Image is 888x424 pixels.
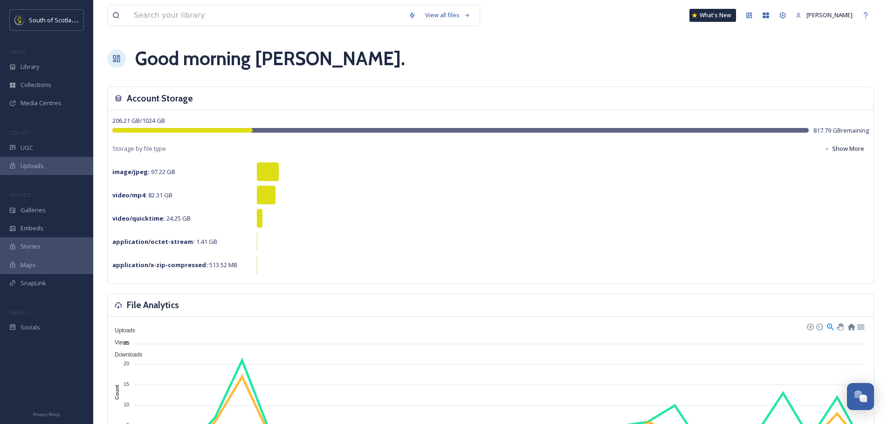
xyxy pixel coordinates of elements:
span: [PERSON_NAME] [806,11,853,19]
span: 24.25 GB [112,214,191,222]
tspan: 20 [124,361,129,366]
text: Count [114,385,120,400]
strong: video/quicktime : [112,214,165,222]
div: Panning [837,323,842,329]
h3: Account Storage [127,92,193,105]
a: View all files [420,6,475,24]
span: Maps [21,261,36,269]
span: Privacy Policy [33,411,60,417]
span: Media Centres [21,99,62,108]
button: Show More [819,140,869,158]
h1: Good morning [PERSON_NAME] . [135,45,405,73]
span: WIDGETS [9,191,31,198]
tspan: 15 [124,381,129,387]
h3: File Analytics [127,298,179,312]
span: South of Scotland Destination Alliance [29,15,135,24]
span: UGC [21,143,33,152]
strong: application/octet-stream : [112,237,195,246]
span: MEDIA [9,48,26,55]
div: Selection Zoom [826,322,834,330]
span: 1.41 GB [112,237,217,246]
a: What's New [689,9,736,22]
div: Reset Zoom [847,322,855,330]
strong: image/jpeg : [112,168,150,176]
span: Stories [21,242,41,251]
span: 206.21 GB / 1024 GB [112,116,165,125]
span: Collections [21,81,51,89]
span: Socials [21,323,40,332]
div: Zoom In [806,323,813,330]
input: Search your library [129,5,404,26]
span: Galleries [21,206,46,215]
span: 513.52 MB [112,261,237,269]
strong: application/x-zip-compressed : [112,261,208,269]
a: Privacy Policy [33,408,60,419]
span: 817.79 GB remaining [813,126,869,135]
span: Embeds [21,224,43,233]
div: Menu [856,322,864,330]
span: SnapLink [21,279,46,288]
span: Library [21,62,39,71]
img: images.jpeg [15,15,24,25]
span: 82.31 GB [112,191,172,199]
tspan: 10 [124,402,129,407]
span: Uploads [21,162,44,170]
span: SOCIALS [9,309,28,316]
span: Downloads [108,351,142,358]
span: Uploads [108,327,135,334]
tspan: 25 [124,340,129,345]
a: [PERSON_NAME] [791,6,857,24]
strong: video/mp4 : [112,191,147,199]
button: Open Chat [847,383,874,410]
div: Zoom Out [816,323,822,330]
span: COLLECT [9,129,29,136]
span: Storage by file type [112,144,166,153]
span: Views [108,339,130,346]
span: 97.22 GB [112,168,175,176]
